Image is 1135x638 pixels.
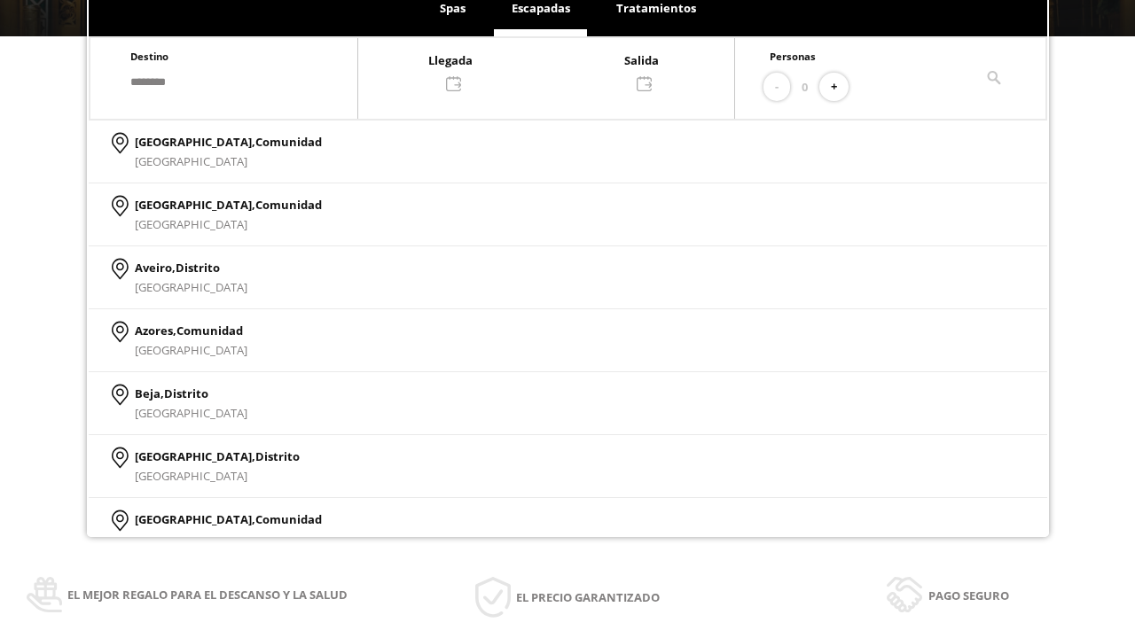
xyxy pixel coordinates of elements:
[516,587,660,607] span: El precio garantizado
[135,153,247,169] span: [GEOGRAPHIC_DATA]
[255,448,300,464] span: Distrito
[135,132,322,152] p: [GEOGRAPHIC_DATA],
[819,73,849,102] button: +
[67,585,348,604] span: El mejor regalo para el descanso y la salud
[135,384,247,403] p: Beja,
[135,342,247,358] span: [GEOGRAPHIC_DATA]
[135,258,247,277] p: Aveiro,
[135,216,247,232] span: [GEOGRAPHIC_DATA]
[255,197,322,213] span: Comunidad
[770,50,816,63] span: Personas
[255,511,322,527] span: Comunidad
[928,586,1009,605] span: Pago seguro
[763,73,790,102] button: -
[135,468,247,484] span: [GEOGRAPHIC_DATA]
[135,195,322,214] p: [GEOGRAPHIC_DATA],
[130,50,168,63] span: Destino
[176,323,243,338] span: Comunidad
[135,447,300,466] p: [GEOGRAPHIC_DATA],
[135,510,322,529] p: [GEOGRAPHIC_DATA],
[135,405,247,421] span: [GEOGRAPHIC_DATA]
[255,134,322,150] span: Comunidad
[135,279,247,295] span: [GEOGRAPHIC_DATA]
[164,385,208,401] span: Distrito
[802,77,808,97] span: 0
[135,531,247,547] span: [GEOGRAPHIC_DATA]
[176,260,220,276] span: Distrito
[135,321,247,340] p: Azores,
